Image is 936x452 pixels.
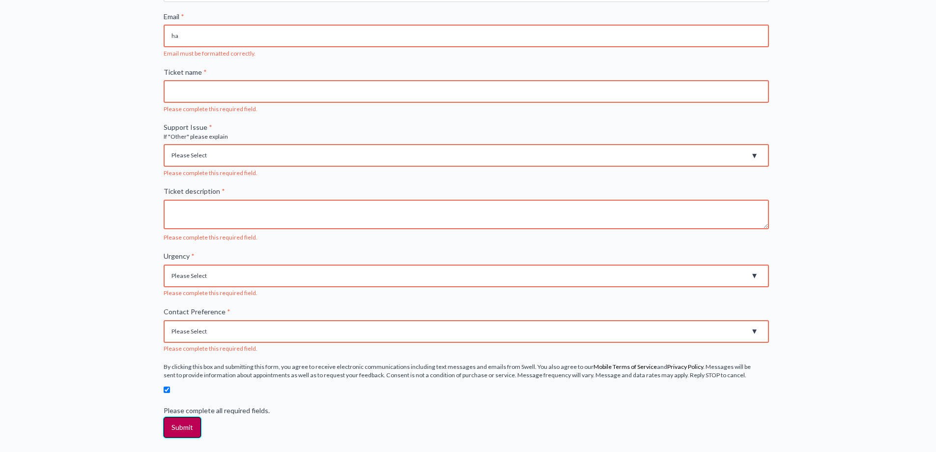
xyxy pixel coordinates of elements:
[164,68,202,76] span: Ticket name
[164,289,763,297] label: Please complete this required field.
[164,12,179,21] span: Email
[594,363,657,370] a: Mobile Terms of Service
[164,105,763,113] label: Please complete this required field.
[164,362,773,379] legend: By clicking this box and submitting this form, you agree to receive electronic communications inc...
[164,344,763,353] label: Please complete this required field.
[164,307,226,316] span: Contact Preference
[164,132,773,141] legend: If "Other" please explain
[667,363,703,370] a: Privacy Policy
[164,252,190,260] span: Urgency
[164,169,763,177] label: Please complete this required field.
[164,233,763,241] label: Please complete this required field.
[164,406,763,416] label: Please complete all required fields.
[164,49,763,58] label: Email must be formatted correctly.
[164,123,207,131] span: Support Issue
[164,187,220,195] span: Ticket description
[164,417,201,438] input: Submit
